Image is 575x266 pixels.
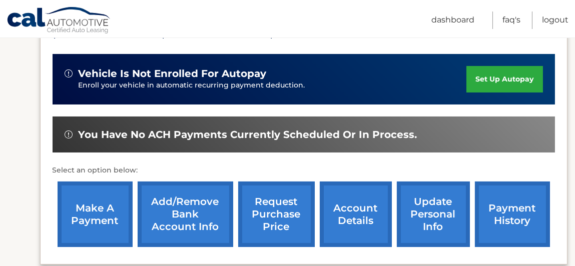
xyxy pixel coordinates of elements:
p: Select an option below: [53,164,555,176]
span: You have no ACH payments currently scheduled or in process. [79,128,417,141]
a: Dashboard [431,11,474,29]
a: payment history [475,181,550,247]
a: FAQ's [502,11,520,29]
a: account details [320,181,392,247]
span: vehicle is not enrolled for autopay [79,67,267,80]
img: alert-white.svg [65,69,73,77]
a: Cal Automotive [7,6,112,35]
a: Add/Remove bank account info [138,181,233,247]
img: alert-white.svg [65,130,73,138]
p: Enroll your vehicle in automatic recurring payment deduction. [79,80,467,91]
a: Logout [542,11,568,29]
a: make a payment [58,181,133,247]
a: set up autopay [466,66,542,92]
a: request purchase price [238,181,315,247]
a: update personal info [397,181,470,247]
